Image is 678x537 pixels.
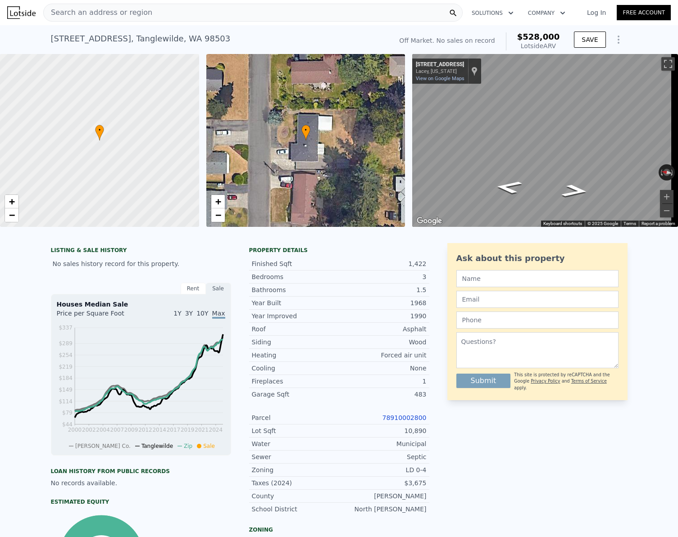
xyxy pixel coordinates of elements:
div: Asphalt [339,325,427,334]
tspan: $337 [59,325,73,331]
div: 1990 [339,311,427,320]
div: 3 [339,272,427,281]
button: Keyboard shortcuts [543,221,582,227]
div: 1.5 [339,285,427,294]
tspan: 2002 [82,427,96,433]
div: 10,890 [339,426,427,435]
div: Off Market. No sales on record [399,36,495,45]
div: LISTING & SALE HISTORY [51,247,231,256]
tspan: 2017 [166,427,180,433]
span: + [215,196,221,207]
div: Taxes (2024) [252,478,339,487]
div: Water [252,439,339,448]
button: Rotate counterclockwise [659,164,664,181]
span: [PERSON_NAME] Co. [75,443,131,449]
button: Zoom out [660,204,673,217]
div: Parcel [252,413,339,422]
div: Septic [339,452,427,461]
span: Sale [203,443,215,449]
div: Ask about this property [456,252,619,265]
div: Rent [181,283,206,294]
button: Toggle fullscreen view [661,57,675,71]
div: Bedrooms [252,272,339,281]
tspan: $44 [62,421,73,428]
div: Wood [339,338,427,347]
tspan: 2000 [68,427,82,433]
span: • [95,126,104,134]
span: $528,000 [517,32,560,41]
a: Zoom out [5,208,18,222]
div: None [339,364,427,373]
img: Lotside [7,6,36,19]
span: 1Y [173,310,181,317]
button: SAVE [574,32,605,48]
tspan: 2021 [195,427,209,433]
tspan: $219 [59,364,73,370]
div: Finished Sqft [252,259,339,268]
a: Open this area in Google Maps (opens a new window) [414,215,444,227]
a: View on Google Maps [416,76,464,81]
div: 483 [339,390,427,399]
div: [PERSON_NAME] [339,492,427,501]
tspan: $114 [59,398,73,405]
div: Property details [249,247,429,254]
a: Zoom out [211,208,225,222]
div: Lot Sqft [252,426,339,435]
input: Email [456,291,619,308]
a: Show location on map [471,66,478,76]
span: © 2025 Google [587,221,618,226]
div: Sale [206,283,231,294]
button: Zoom in [660,190,673,203]
div: School District [252,505,339,514]
tspan: 2004 [96,427,110,433]
div: Sewer [252,452,339,461]
div: North [PERSON_NAME] [339,505,427,514]
span: + [9,196,15,207]
div: Cooling [252,364,339,373]
button: Reset the view [658,167,675,177]
button: Solutions [464,5,521,21]
span: − [215,209,221,221]
div: Zoning [252,465,339,474]
div: Estimated Equity [51,498,231,505]
div: [STREET_ADDRESS] , Tanglewilde , WA 98503 [51,32,231,45]
div: Price per Square Foot [57,309,141,323]
tspan: $149 [59,387,73,393]
a: Report a problem [642,221,675,226]
span: Max [212,310,225,319]
div: Lacey, [US_STATE] [416,68,464,74]
tspan: 2019 [180,427,194,433]
path: Go South, Viking St SE [550,181,600,201]
div: Siding [252,338,339,347]
button: Submit [456,374,511,388]
div: No records available. [51,478,231,487]
div: Zoning [249,526,429,533]
path: Go North, Viking St SE [484,177,533,197]
a: Free Account [617,5,671,20]
button: Company [521,5,573,21]
div: Year Improved [252,311,339,320]
div: Bathrooms [252,285,339,294]
div: Forced air unit [339,351,427,360]
tspan: $289 [59,340,73,347]
div: Year Built [252,298,339,307]
tspan: $254 [59,352,73,358]
tspan: 2007 [110,427,124,433]
div: Loan history from public records [51,468,231,475]
img: Google [414,215,444,227]
div: 1968 [339,298,427,307]
input: Name [456,270,619,287]
div: County [252,492,339,501]
div: Garage Sqft [252,390,339,399]
div: This site is protected by reCAPTCHA and the Google and apply. [514,372,618,391]
span: 3Y [185,310,193,317]
span: 10Y [196,310,208,317]
a: Terms of Service [571,379,607,384]
div: Heating [252,351,339,360]
a: Zoom in [5,195,18,208]
div: $3,675 [339,478,427,487]
div: No sales history record for this property. [51,256,231,272]
div: Roof [252,325,339,334]
div: Municipal [339,439,427,448]
div: Fireplaces [252,377,339,386]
